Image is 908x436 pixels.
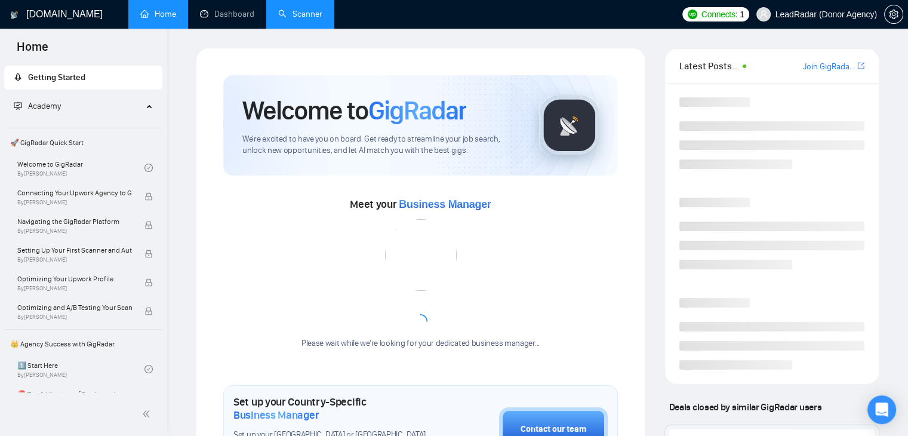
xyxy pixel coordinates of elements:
span: Business Manager [399,198,491,210]
span: double-left [142,408,154,420]
a: searchScanner [278,9,322,19]
div: Open Intercom Messenger [867,395,896,424]
img: error [385,219,457,291]
span: Connecting Your Upwork Agency to GigRadar [17,187,132,199]
a: Join GigRadar Slack Community [803,60,855,73]
span: By [PERSON_NAME] [17,228,132,235]
span: lock [144,221,153,229]
span: Business Manager [233,409,319,422]
a: dashboardDashboard [200,9,254,19]
h1: Set up your Country-Specific [233,395,439,422]
li: Getting Started [4,66,162,90]
span: Optimizing and A/B Testing Your Scanner for Better Results [17,302,132,314]
span: 🚀 GigRadar Quick Start [5,131,161,155]
span: setting [885,10,903,19]
a: 1️⃣ Start HereBy[PERSON_NAME] [17,356,144,382]
div: Please wait while we're looking for your dedicated business manager... [294,338,547,349]
span: Academy [28,101,61,111]
button: setting [884,5,903,24]
span: rocket [14,73,22,81]
span: Deals closed by similar GigRadar users [664,397,826,417]
span: Setting Up Your First Scanner and Auto-Bidder [17,244,132,256]
span: check-circle [144,164,153,172]
span: loading [413,314,427,328]
span: By [PERSON_NAME] [17,256,132,263]
div: Contact our team [521,423,586,436]
span: user [759,10,768,19]
span: Home [7,38,58,63]
span: lock [144,250,153,258]
span: Connects: [701,8,737,21]
img: logo [10,5,19,24]
span: export [857,61,864,70]
span: lock [144,307,153,315]
span: By [PERSON_NAME] [17,314,132,321]
span: fund-projection-screen [14,102,22,110]
span: lock [144,192,153,201]
span: By [PERSON_NAME] [17,199,132,206]
span: ⛔ Top 3 Mistakes of Pro Agencies [17,388,132,400]
a: homeHome [140,9,176,19]
h1: Welcome to [242,94,466,127]
img: gigradar-logo.png [540,96,599,155]
a: Welcome to GigRadarBy[PERSON_NAME] [17,155,144,181]
span: Meet your [350,198,491,211]
img: upwork-logo.png [688,10,697,19]
a: export [857,60,864,72]
span: 👑 Agency Success with GigRadar [5,332,161,356]
span: Getting Started [28,72,85,82]
span: GigRadar [368,94,466,127]
span: Navigating the GigRadar Platform [17,216,132,228]
span: We're excited to have you on board. Get ready to streamline your job search, unlock new opportuni... [242,134,520,156]
span: By [PERSON_NAME] [17,285,132,292]
span: lock [144,278,153,287]
span: 1 [740,8,744,21]
span: check-circle [144,365,153,373]
span: Latest Posts from the GigRadar Community [679,59,739,73]
a: setting [884,10,903,19]
span: Academy [14,101,61,111]
span: Optimizing Your Upwork Profile [17,273,132,285]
